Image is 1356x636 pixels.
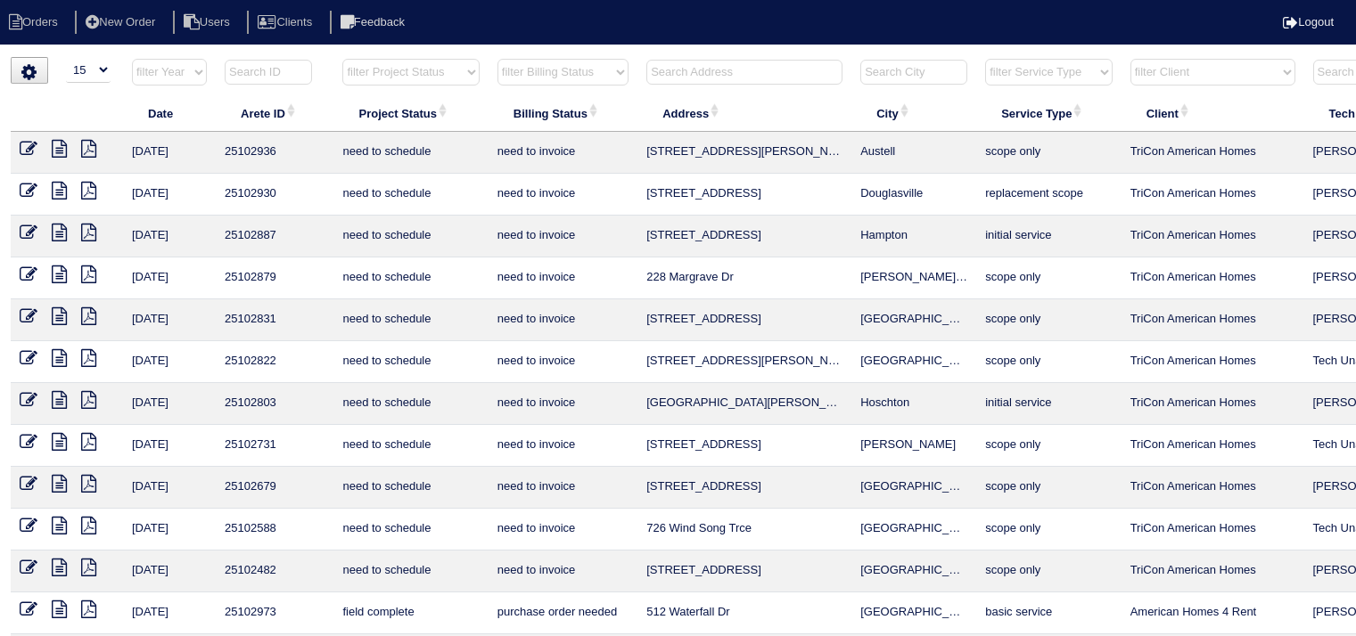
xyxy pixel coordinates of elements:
[489,592,637,634] td: purchase order needed
[976,174,1121,216] td: replacement scope
[976,257,1121,299] td: scope only
[637,341,851,383] td: [STREET_ADDRESS][PERSON_NAME]
[216,509,333,550] td: 25102588
[123,383,216,425] td: [DATE]
[1122,592,1304,634] td: American Homes 4 Rent
[1122,94,1304,132] th: Client: activate to sort column ascending
[333,592,488,634] td: field complete
[216,467,333,509] td: 25102679
[976,550,1121,592] td: scope only
[333,341,488,383] td: need to schedule
[489,257,637,299] td: need to invoice
[637,550,851,592] td: [STREET_ADDRESS]
[489,467,637,509] td: need to invoice
[216,592,333,634] td: 25102973
[123,550,216,592] td: [DATE]
[637,174,851,216] td: [STREET_ADDRESS]
[1122,341,1304,383] td: TriCon American Homes
[637,132,851,174] td: [STREET_ADDRESS][PERSON_NAME]
[1122,216,1304,257] td: TriCon American Homes
[976,509,1121,550] td: scope only
[851,592,976,634] td: [GEOGRAPHIC_DATA]
[333,132,488,174] td: need to schedule
[216,216,333,257] td: 25102887
[333,216,488,257] td: need to schedule
[333,425,488,467] td: need to schedule
[247,11,326,35] li: Clients
[123,132,216,174] td: [DATE]
[1122,467,1304,509] td: TriCon American Homes
[123,509,216,550] td: [DATE]
[851,550,976,592] td: [GEOGRAPHIC_DATA]
[216,341,333,383] td: 25102822
[976,425,1121,467] td: scope only
[489,425,637,467] td: need to invoice
[637,257,851,299] td: 228 Margrave Dr
[333,509,488,550] td: need to schedule
[123,216,216,257] td: [DATE]
[216,132,333,174] td: 25102936
[489,299,637,341] td: need to invoice
[489,216,637,257] td: need to invoice
[851,467,976,509] td: [GEOGRAPHIC_DATA]
[637,425,851,467] td: [STREET_ADDRESS]
[1122,132,1304,174] td: TriCon American Homes
[860,60,967,85] input: Search City
[637,509,851,550] td: 726 Wind Song Trce
[75,11,169,35] li: New Order
[851,341,976,383] td: [GEOGRAPHIC_DATA]
[1122,257,1304,299] td: TriCon American Homes
[123,592,216,634] td: [DATE]
[976,94,1121,132] th: Service Type: activate to sort column ascending
[851,132,976,174] td: Austell
[489,341,637,383] td: need to invoice
[851,216,976,257] td: Hampton
[173,11,244,35] li: Users
[1122,550,1304,592] td: TriCon American Homes
[976,592,1121,634] td: basic service
[216,94,333,132] th: Arete ID: activate to sort column ascending
[333,257,488,299] td: need to schedule
[976,132,1121,174] td: scope only
[123,425,216,467] td: [DATE]
[489,94,637,132] th: Billing Status: activate to sort column ascending
[216,383,333,425] td: 25102803
[637,467,851,509] td: [STREET_ADDRESS]
[851,425,976,467] td: [PERSON_NAME]
[976,341,1121,383] td: scope only
[976,467,1121,509] td: scope only
[1122,299,1304,341] td: TriCon American Homes
[976,299,1121,341] td: scope only
[851,174,976,216] td: Douglasville
[123,94,216,132] th: Date
[333,299,488,341] td: need to schedule
[216,425,333,467] td: 25102731
[123,257,216,299] td: [DATE]
[225,60,312,85] input: Search ID
[489,550,637,592] td: need to invoice
[75,15,169,29] a: New Order
[851,94,976,132] th: City: activate to sort column ascending
[333,174,488,216] td: need to schedule
[637,299,851,341] td: [STREET_ADDRESS]
[637,383,851,425] td: [GEOGRAPHIC_DATA][PERSON_NAME]
[646,60,842,85] input: Search Address
[1122,383,1304,425] td: TriCon American Homes
[216,257,333,299] td: 25102879
[216,550,333,592] td: 25102482
[1122,509,1304,550] td: TriCon American Homes
[333,467,488,509] td: need to schedule
[851,257,976,299] td: [PERSON_NAME][GEOGRAPHIC_DATA]
[851,509,976,550] td: [GEOGRAPHIC_DATA]
[123,174,216,216] td: [DATE]
[333,94,488,132] th: Project Status: activate to sort column ascending
[489,383,637,425] td: need to invoice
[330,11,419,35] li: Feedback
[173,15,244,29] a: Users
[216,174,333,216] td: 25102930
[976,216,1121,257] td: initial service
[637,94,851,132] th: Address: activate to sort column ascending
[637,216,851,257] td: [STREET_ADDRESS]
[851,299,976,341] td: [GEOGRAPHIC_DATA]
[976,383,1121,425] td: initial service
